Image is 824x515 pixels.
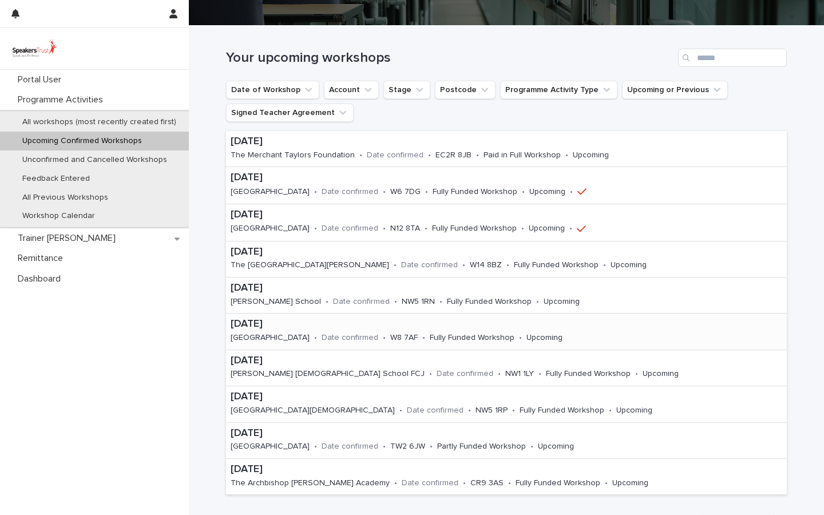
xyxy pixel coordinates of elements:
p: • [609,406,612,415]
p: • [530,442,533,451]
p: [GEOGRAPHIC_DATA] [231,187,310,197]
p: • [538,369,541,379]
p: [DATE] [231,355,711,367]
p: • [462,260,465,270]
button: Date of Workshop [226,81,319,99]
a: [DATE][GEOGRAPHIC_DATA]•Date confirmed•N12 8TA•Fully Funded Workshop•Upcoming• [226,204,787,241]
a: [DATE]The Merchant Taylors Foundation•Date confirmed•EC2R 8JB•Paid in Full Workshop•Upcoming [226,131,787,167]
p: • [498,369,501,379]
p: Fully Funded Workshop [432,224,517,233]
p: TW2 6JW [390,442,425,451]
p: • [399,406,402,415]
p: Paid in Full Workshop [484,150,561,160]
p: • [383,333,386,343]
p: The Archbishop [PERSON_NAME] Academy [231,478,390,488]
p: [DATE] [231,172,619,184]
p: Fully Funded Workshop [516,478,600,488]
p: [DATE] [231,463,680,476]
p: NW5 1RN [402,297,435,307]
img: UVamC7uQTJC0k9vuxGLS [9,37,60,60]
p: Upcoming [643,369,679,379]
p: • [394,297,397,307]
p: • [314,224,317,233]
p: Fully Funded Workshop [430,333,514,343]
p: • [326,297,328,307]
p: Fully Funded Workshop [433,187,517,197]
p: • [512,406,515,415]
a: [DATE][GEOGRAPHIC_DATA]•Date confirmed•W8 7AF•Fully Funded Workshop•Upcoming [226,314,787,350]
p: Date confirmed [333,297,390,307]
button: Upcoming or Previous [622,81,728,99]
p: • [468,406,471,415]
p: • [314,333,317,343]
p: • [359,150,362,160]
button: Stage [383,81,430,99]
p: • [383,442,386,451]
p: [DATE] [231,391,684,403]
p: • [519,333,522,343]
p: [DATE] [231,136,641,148]
p: • [635,369,638,379]
p: CR9 3AS [470,478,504,488]
p: Upcoming [529,187,565,197]
p: [GEOGRAPHIC_DATA] [231,442,310,451]
p: [GEOGRAPHIC_DATA][DEMOGRAPHIC_DATA] [231,406,395,415]
p: • [430,442,433,451]
p: Upcoming Confirmed Workshops [13,136,151,146]
p: • [605,478,608,488]
p: Fully Funded Workshop [520,406,604,415]
p: Remittance [13,253,72,264]
p: The [GEOGRAPHIC_DATA][PERSON_NAME] [231,260,389,270]
a: [DATE][GEOGRAPHIC_DATA]•Date confirmed•TW2 6JW•Partly Funded Workshop•Upcoming [226,423,787,459]
p: Date confirmed [322,224,378,233]
p: • [383,224,386,233]
p: Trainer [PERSON_NAME] [13,233,125,244]
p: N12 8TA [390,224,420,233]
p: Fully Funded Workshop [514,260,599,270]
p: • [422,333,425,343]
p: EC2R 8JB [435,150,472,160]
p: [DATE] [231,246,679,259]
button: Postcode [435,81,496,99]
p: [GEOGRAPHIC_DATA] [231,224,310,233]
a: [DATE][GEOGRAPHIC_DATA]•Date confirmed•W6 7DG•Fully Funded Workshop•Upcoming• [226,167,787,204]
p: • [314,187,317,197]
p: Portal User [13,74,70,85]
button: Account [324,81,379,99]
button: Programme Activity Type [500,81,617,99]
p: Upcoming [573,150,609,160]
p: Partly Funded Workshop [437,442,526,451]
p: • [425,187,428,197]
p: • [314,442,317,451]
a: [DATE][PERSON_NAME] [DEMOGRAPHIC_DATA] School FCJ•Date confirmed•NW1 1LY•Fully Funded Workshop•Up... [226,350,787,386]
p: Programme Activities [13,94,112,105]
p: Upcoming [538,442,574,451]
p: • [570,187,573,197]
p: NW5 1RP [476,406,508,415]
p: [PERSON_NAME] [DEMOGRAPHIC_DATA] School FCJ [231,369,425,379]
p: [DATE] [231,209,618,221]
p: Upcoming [544,297,580,307]
p: Fully Funded Workshop [447,297,532,307]
p: Upcoming [616,406,652,415]
p: W14 8BZ [470,260,502,270]
p: Upcoming [526,333,562,343]
p: Date confirmed [401,260,458,270]
p: Date confirmed [437,369,493,379]
p: Date confirmed [322,187,378,197]
p: • [603,260,606,270]
input: Search [678,49,787,67]
p: • [522,187,525,197]
p: • [476,150,479,160]
button: Signed Teacher Agreement [226,104,354,122]
p: All workshops (most recently created first) [13,117,185,127]
p: Unconfirmed and Cancelled Workshops [13,155,176,165]
p: • [383,187,386,197]
a: [DATE]The Archbishop [PERSON_NAME] Academy•Date confirmed•CR9 3AS•Fully Funded Workshop•Upcoming [226,459,787,495]
p: • [425,224,427,233]
p: • [569,224,572,233]
p: Date confirmed [402,478,458,488]
p: • [429,369,432,379]
p: Date confirmed [322,442,378,451]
